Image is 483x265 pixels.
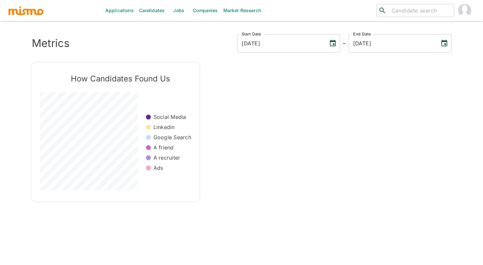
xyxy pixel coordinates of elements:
label: Start Date [242,31,261,37]
p: A friend [153,144,174,151]
h3: Metrics [32,37,70,50]
img: Mismo Admin [458,4,471,17]
input: MM/DD/YYYY [237,34,324,53]
img: logo [8,6,44,15]
p: Linkedin [153,123,175,131]
input: Candidate search [389,6,452,15]
p: A recruiter [153,154,180,162]
p: Ads [153,164,163,172]
h5: How Candidates Found Us [50,74,191,84]
h6: - [343,38,346,49]
p: Google Search [153,134,191,141]
button: Choose date, selected date is Oct 8, 2025 [438,37,451,50]
p: Social Media [153,113,186,121]
button: Choose date, selected date is Oct 8, 2022 [326,37,339,50]
input: MM/DD/YYYY [349,34,435,53]
label: End Date [353,31,371,37]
